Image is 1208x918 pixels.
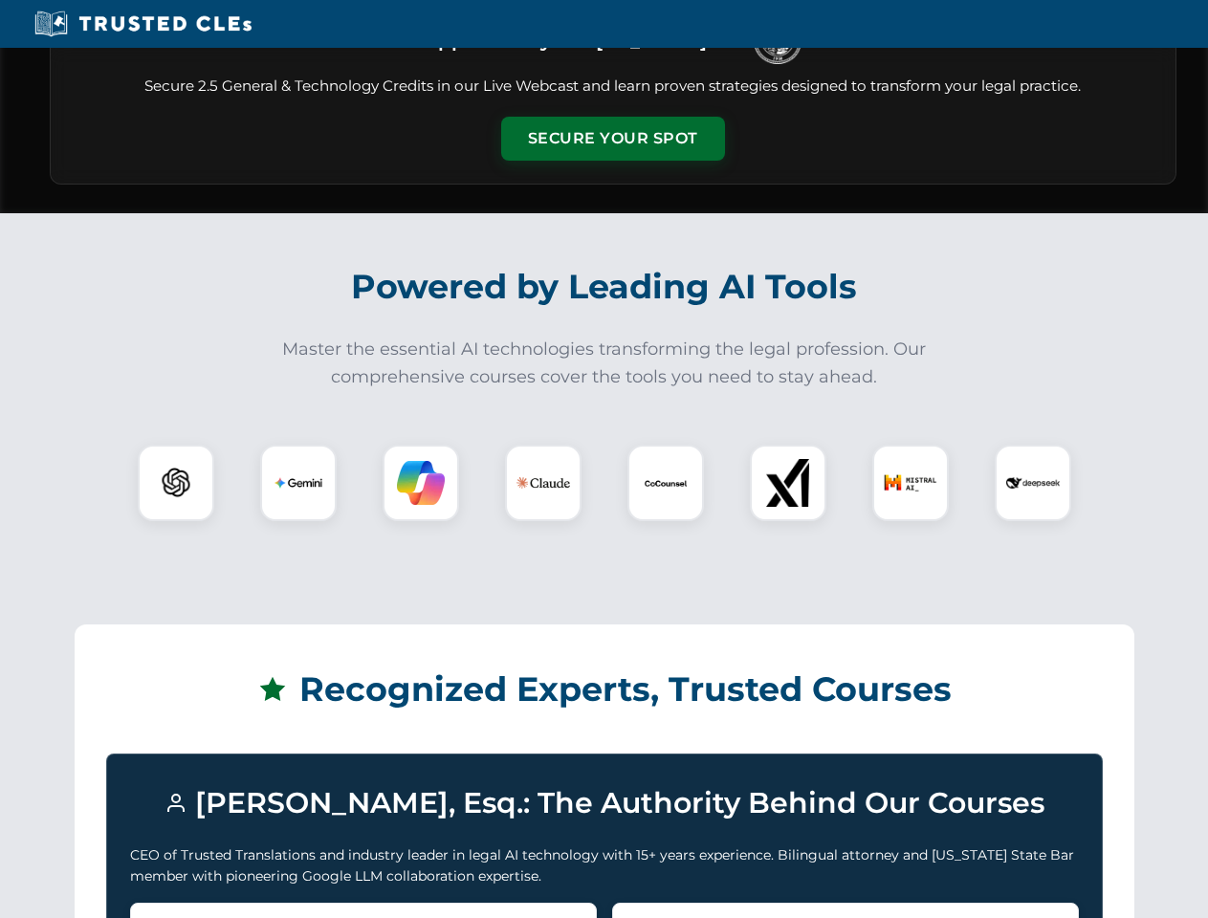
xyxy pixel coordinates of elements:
[106,656,1103,723] h2: Recognized Experts, Trusted Courses
[501,117,725,161] button: Secure Your Spot
[627,445,704,521] div: CoCounsel
[750,445,826,521] div: xAI
[884,456,937,510] img: Mistral AI Logo
[397,459,445,507] img: Copilot Logo
[764,459,812,507] img: xAI Logo
[995,445,1071,521] div: DeepSeek
[383,445,459,521] div: Copilot
[872,445,949,521] div: Mistral AI
[138,445,214,521] div: ChatGPT
[275,459,322,507] img: Gemini Logo
[130,844,1079,887] p: CEO of Trusted Translations and industry leader in legal AI technology with 15+ years experience....
[505,445,582,521] div: Claude
[74,76,1153,98] p: Secure 2.5 General & Technology Credits in our Live Webcast and learn proven strategies designed ...
[516,456,570,510] img: Claude Logo
[29,10,257,38] img: Trusted CLEs
[642,459,690,507] img: CoCounsel Logo
[270,336,939,391] p: Master the essential AI technologies transforming the legal profession. Our comprehensive courses...
[1006,456,1060,510] img: DeepSeek Logo
[260,445,337,521] div: Gemini
[75,253,1134,320] h2: Powered by Leading AI Tools
[130,777,1079,829] h3: [PERSON_NAME], Esq.: The Authority Behind Our Courses
[148,455,204,511] img: ChatGPT Logo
